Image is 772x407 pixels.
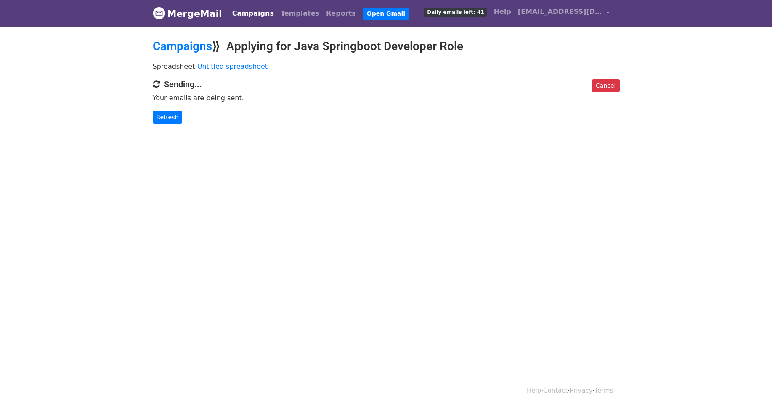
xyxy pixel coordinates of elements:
a: [EMAIL_ADDRESS][DOMAIN_NAME] [515,3,613,23]
a: Terms [594,387,613,394]
a: Daily emails left: 41 [421,3,490,20]
a: MergeMail [153,5,222,22]
a: Campaigns [229,5,277,22]
a: Reports [323,5,359,22]
a: Untitled spreadsheet [197,62,268,70]
p: Your emails are being sent. [153,94,620,102]
a: Refresh [153,111,183,124]
img: MergeMail logo [153,7,165,19]
p: Spreadsheet: [153,62,620,71]
a: Contact [543,387,568,394]
span: [EMAIL_ADDRESS][DOMAIN_NAME] [518,7,602,17]
h2: ⟫ Applying for Java Springboot Developer Role [153,39,620,54]
span: Daily emails left: 41 [424,8,487,17]
a: Templates [277,5,323,22]
a: Campaigns [153,39,212,53]
a: Help [527,387,541,394]
h4: Sending... [153,79,620,89]
a: Help [491,3,515,20]
a: Open Gmail [363,8,409,20]
a: Privacy [570,387,592,394]
a: Cancel [592,79,619,92]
